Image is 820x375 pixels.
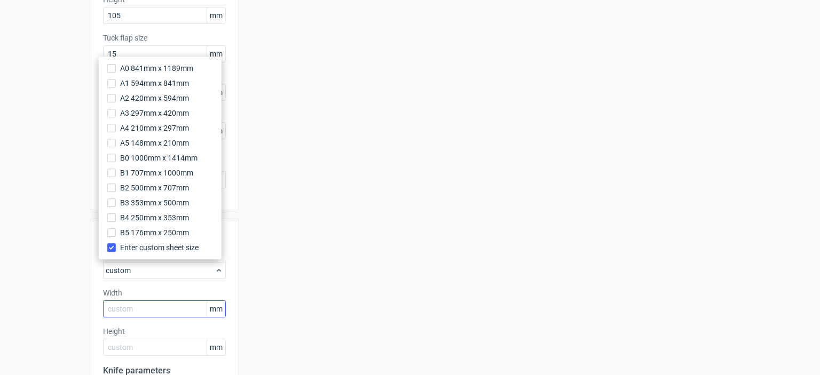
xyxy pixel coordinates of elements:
span: mm [207,301,225,317]
label: Tuck flap size [103,33,226,43]
span: A3 297mm x 420mm [120,108,189,118]
label: Height [103,326,226,337]
input: custom [103,300,226,317]
div: custom [103,262,226,279]
span: mm [207,7,225,23]
span: B5 176mm x 250mm [120,227,189,238]
label: Width [103,288,226,298]
span: B1 707mm x 1000mm [120,167,193,178]
span: A0 841mm x 1189mm [120,63,193,74]
span: mm [207,339,225,355]
span: B2 500mm x 707mm [120,182,189,193]
span: A4 210mm x 297mm [120,123,189,133]
span: Enter custom sheet size [120,242,199,253]
span: B4 250mm x 353mm [120,212,189,223]
span: A1 594mm x 841mm [120,78,189,89]
span: A2 420mm x 594mm [120,93,189,103]
span: A5 148mm x 210mm [120,138,189,148]
span: mm [207,46,225,62]
span: B0 1000mm x 1414mm [120,153,198,163]
span: B3 353mm x 500mm [120,197,189,208]
input: custom [103,339,226,356]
